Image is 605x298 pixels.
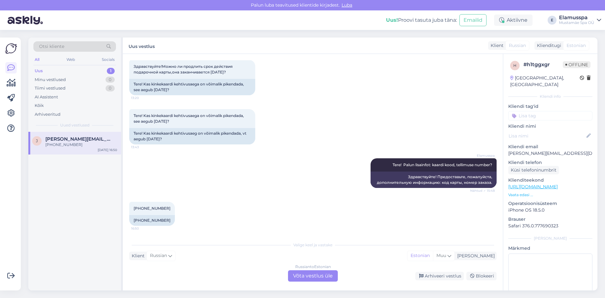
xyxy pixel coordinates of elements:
span: Tere! Palun lisainfot: kaardi kood, tellimuse number? [393,162,492,167]
div: Elamusspa [559,15,594,20]
div: Klient [129,253,145,259]
div: Tere! Kas kinkekaardi kehtivusaeg on võimalik pikendada, vt aegub [DATE]? [129,128,255,144]
p: Vaata edasi ... [508,192,592,198]
div: [PHONE_NUMBER] [45,142,117,148]
span: Tere! Kas kinkekaardi kehtivusaega on võimalik pikendada, see aegub [DATE]? [134,113,245,124]
div: Arhiveeri vestlus [415,272,464,280]
p: Kliendi nimi [508,123,592,130]
span: Luba [340,2,354,8]
span: jelena-julle@mail.ru [45,136,111,142]
span: j [36,138,38,143]
div: Uus [35,68,43,74]
span: [PHONE_NUMBER] [134,206,170,211]
div: Blokeeri [466,272,497,280]
label: Uus vestlus [129,41,155,50]
div: Socials [101,56,116,64]
div: AI Assistent [35,94,58,100]
p: Kliendi email [508,143,592,150]
div: Russian to Estonian [295,264,331,270]
div: Tere! Kas kinkekaardi kehtivusaega on võimalik pikendada, see aegub [DATE]? [129,79,255,95]
div: # h1tggxgr [523,61,563,68]
div: Kliendi info [508,94,592,99]
div: Kõik [35,102,44,109]
span: Russian [509,42,526,49]
div: Здравствуйте! Предоставьте, пожалуйста, дополнительную информацию: код карты, номер заказа. [371,172,497,188]
button: Emailid [459,14,487,26]
input: Lisa nimi [509,132,585,139]
a: [URL][DOMAIN_NAME] [508,184,558,190]
span: Elamusspa [471,153,495,158]
div: [PERSON_NAME] [508,236,592,241]
span: Nähtud ✓ 15:48 [470,188,495,193]
div: Estonian [407,251,433,260]
span: 16:50 [131,226,155,231]
div: Klient [488,42,504,49]
p: Safari 376.0.777690323 [508,223,592,229]
p: [PERSON_NAME][EMAIL_ADDRESS][DOMAIN_NAME] [508,150,592,157]
p: Kliendi telefon [508,159,592,166]
span: Uued vestlused [60,122,89,128]
p: Operatsioonisüsteem [508,200,592,207]
span: 13:43 [131,145,155,149]
div: Mustamäe Spa OÜ [559,20,594,25]
span: Estonian [567,42,586,49]
div: Tiimi vestlused [35,85,66,91]
div: Klienditugi [534,42,561,49]
span: Offline [563,61,591,68]
div: Web [65,56,76,64]
div: Võta vestlus üle [288,270,338,282]
div: [PHONE_NUMBER] [129,215,175,226]
div: Küsi telefoninumbrit [508,166,559,174]
span: Russian [150,252,167,259]
span: Здравствуйте!Можно ли продлить срок действия подарочной карты,она заканчивается [DATE]? [134,64,233,74]
div: 0 [106,77,115,83]
div: [DATE] 16:50 [98,148,117,152]
p: Kliendi tag'id [508,103,592,110]
div: Aktiivne [494,15,533,26]
div: [PERSON_NAME] [455,253,495,259]
div: Minu vestlused [35,77,66,83]
div: E [548,16,556,25]
div: All [33,56,41,64]
p: Brauser [508,216,592,223]
p: Märkmed [508,245,592,252]
div: Proovi tasuta juba täna: [386,16,457,24]
img: Askly Logo [5,43,17,55]
span: Otsi kliente [39,43,64,50]
a: ElamusspaMustamäe Spa OÜ [559,15,601,25]
div: Valige keel ja vastake [129,242,497,248]
div: 1 [107,68,115,74]
div: Arhiveeritud [35,111,60,118]
span: Muu [436,253,446,258]
p: iPhone OS 18.5.0 [508,207,592,213]
span: h [513,63,516,68]
div: 0 [106,85,115,91]
div: [GEOGRAPHIC_DATA], [GEOGRAPHIC_DATA] [510,75,580,88]
input: Lisa tag [508,111,592,120]
b: Uus! [386,17,398,23]
p: Klienditeekond [508,177,592,184]
span: 13:20 [131,96,155,100]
